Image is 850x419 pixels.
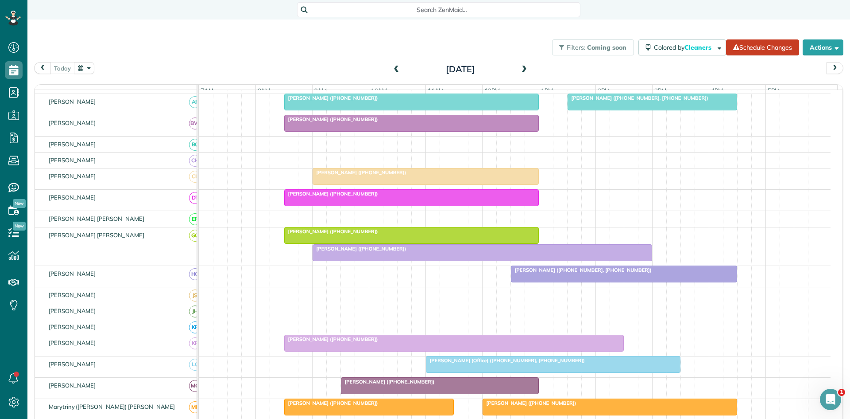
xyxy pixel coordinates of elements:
[47,157,98,164] span: [PERSON_NAME]
[312,246,407,252] span: [PERSON_NAME] ([PHONE_NUMBER])
[13,199,26,208] span: New
[189,192,201,204] span: DT
[284,228,379,235] span: [PERSON_NAME] ([PHONE_NUMBER])
[425,357,585,364] span: [PERSON_NAME] (Office) ([PHONE_NUMBER], [PHONE_NUMBER])
[189,401,201,413] span: ME
[638,39,726,55] button: Colored byCleaners
[684,43,713,51] span: Cleaners
[189,117,201,129] span: BW
[189,359,201,371] span: LC
[426,87,446,94] span: 11am
[189,230,201,242] span: GG
[653,87,668,94] span: 3pm
[838,389,845,396] span: 1
[510,267,652,273] span: [PERSON_NAME] ([PHONE_NUMBER], [PHONE_NUMBER])
[189,155,201,167] span: CH
[189,268,201,280] span: HG
[256,87,272,94] span: 8am
[539,87,555,94] span: 1pm
[47,141,98,148] span: [PERSON_NAME]
[13,222,26,231] span: New
[47,291,98,298] span: [PERSON_NAME]
[34,62,51,74] button: prev
[596,87,611,94] span: 2pm
[827,62,843,74] button: next
[189,305,201,317] span: JH
[189,171,201,183] span: CL
[369,87,389,94] span: 10am
[189,321,201,333] span: KR
[189,139,201,151] span: BC
[567,43,585,51] span: Filters:
[312,169,407,176] span: [PERSON_NAME] ([PHONE_NUMBER])
[284,191,379,197] span: [PERSON_NAME] ([PHONE_NUMBER])
[284,400,379,406] span: [PERSON_NAME] ([PHONE_NUMBER])
[47,119,98,126] span: [PERSON_NAME]
[47,382,98,389] span: [PERSON_NAME]
[803,39,843,55] button: Actions
[189,337,201,349] span: KR
[199,87,215,94] span: 7am
[820,389,841,410] iframe: Intercom live chat
[189,290,201,302] span: JS
[47,215,146,222] span: [PERSON_NAME] [PERSON_NAME]
[284,336,379,342] span: [PERSON_NAME] ([PHONE_NUMBER])
[47,339,98,346] span: [PERSON_NAME]
[47,323,98,330] span: [PERSON_NAME]
[654,43,715,51] span: Colored by
[483,87,502,94] span: 12pm
[567,95,709,101] span: [PERSON_NAME] ([PHONE_NUMBER], [PHONE_NUMBER])
[766,87,781,94] span: 5pm
[189,380,201,392] span: MG
[47,360,98,368] span: [PERSON_NAME]
[726,39,799,55] a: Schedule Changes
[47,403,177,410] span: Marytriny ([PERSON_NAME]) [PERSON_NAME]
[189,213,201,225] span: EP
[709,87,725,94] span: 4pm
[340,379,435,385] span: [PERSON_NAME] ([PHONE_NUMBER])
[587,43,627,51] span: Coming soon
[50,62,75,74] button: today
[189,96,201,108] span: AF
[313,87,329,94] span: 9am
[47,307,98,314] span: [PERSON_NAME]
[284,116,379,122] span: [PERSON_NAME] ([PHONE_NUMBER])
[47,270,98,277] span: [PERSON_NAME]
[482,400,577,406] span: [PERSON_NAME] ([PHONE_NUMBER])
[47,231,146,239] span: [PERSON_NAME] [PERSON_NAME]
[47,172,98,180] span: [PERSON_NAME]
[47,194,98,201] span: [PERSON_NAME]
[405,64,516,74] h2: [DATE]
[284,95,379,101] span: [PERSON_NAME] ([PHONE_NUMBER])
[47,98,98,105] span: [PERSON_NAME]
